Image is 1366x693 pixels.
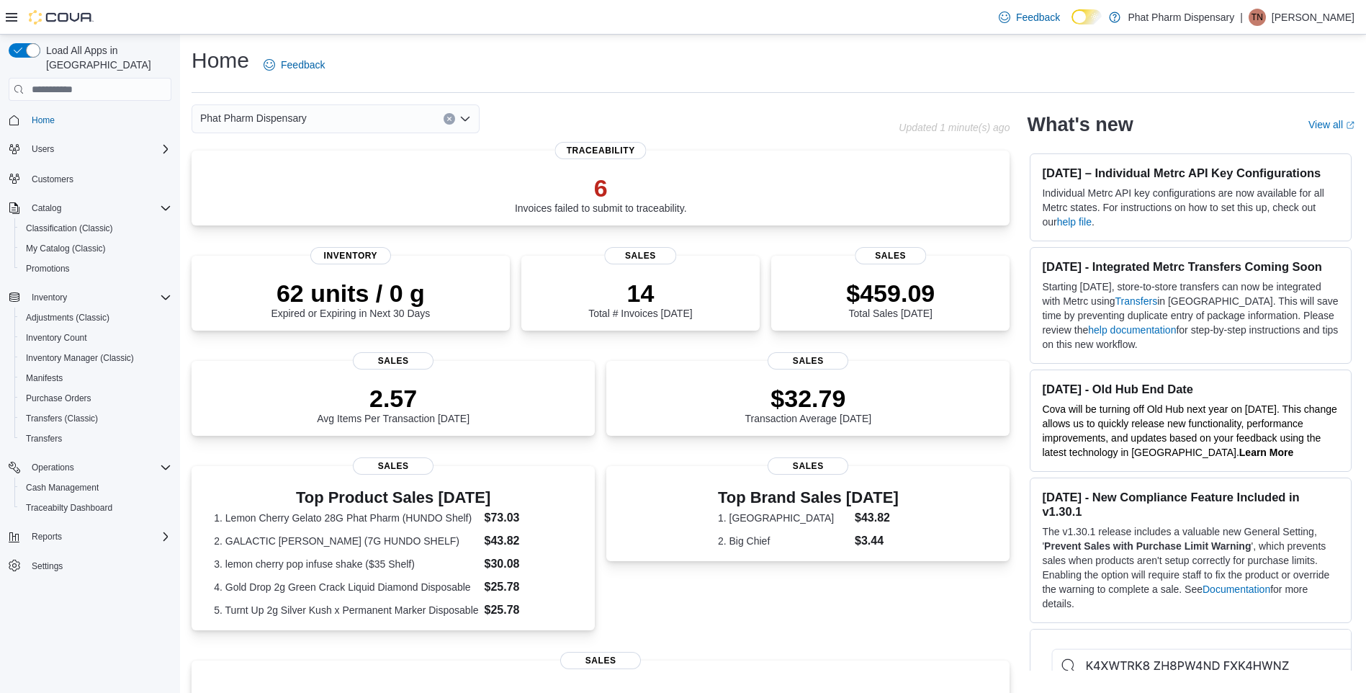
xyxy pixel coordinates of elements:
dt: 3. lemon cherry pop infuse shake ($35 Shelf) [214,557,478,571]
button: My Catalog (Classic) [14,238,177,259]
dd: $25.78 [485,602,572,619]
span: Purchase Orders [26,393,91,404]
p: 14 [588,279,692,308]
a: Inventory Count [20,329,93,346]
span: Transfers [26,433,62,444]
dt: 2. GALACTIC [PERSON_NAME] (7G HUNDO SHELF) [214,534,478,548]
button: Classification (Classic) [14,218,177,238]
dd: $43.82 [855,509,899,527]
span: Sales [353,352,433,370]
button: Reports [3,527,177,547]
div: T Nguyen [1249,9,1266,26]
input: Dark Mode [1071,9,1102,24]
span: Sales [768,352,848,370]
h2: What's new [1027,113,1133,136]
span: Adjustments (Classic) [26,312,109,323]
span: Sales [605,247,676,264]
button: Inventory Count [14,328,177,348]
div: Avg Items Per Transaction [DATE] [317,384,469,424]
a: Transfers [1115,295,1158,307]
a: Learn More [1239,447,1293,458]
span: Catalog [26,200,171,217]
p: Updated 1 minute(s) ago [899,122,1010,133]
span: Promotions [20,260,171,277]
span: Reports [26,528,171,545]
h3: Top Product Sales [DATE] [214,489,572,506]
p: The v1.30.1 release includes a valuable new General Setting, ' ', which prevents sales when produ... [1042,524,1339,611]
dt: 5. Turnt Up 2g Silver Kush x Permanent Marker Disposable [214,603,478,617]
span: Inventory [310,247,391,264]
span: Inventory [26,289,171,306]
h1: Home [192,46,249,75]
a: Settings [26,558,68,575]
span: Phat Pharm Dispensary [200,109,307,127]
a: Cash Management [20,479,104,496]
p: Phat Pharm Dispensary [1128,9,1234,26]
button: Reports [26,528,68,545]
dd: $43.82 [485,532,572,550]
button: Promotions [14,259,177,279]
button: Customers [3,168,177,189]
span: Traceability [555,142,647,159]
button: Inventory Manager (Classic) [14,348,177,368]
a: Purchase Orders [20,390,97,407]
button: Users [3,139,177,159]
a: My Catalog (Classic) [20,240,112,257]
span: Settings [26,557,171,575]
button: Open list of options [459,113,471,125]
span: Sales [560,652,641,669]
span: Transfers (Classic) [26,413,98,424]
button: Inventory [3,287,177,308]
button: Settings [3,555,177,576]
dd: $30.08 [485,555,572,573]
p: $459.09 [846,279,935,308]
span: Cash Management [20,479,171,496]
span: Transfers [20,430,171,447]
button: Clear input [444,113,455,125]
button: Cash Management [14,478,177,498]
a: Classification (Classic) [20,220,119,237]
a: Inventory Manager (Classic) [20,349,140,367]
span: Traceabilty Dashboard [26,502,112,514]
span: Inventory Manager (Classic) [20,349,171,367]
span: Customers [26,169,171,187]
span: Classification (Classic) [26,223,113,234]
a: Home [26,112,60,129]
dt: 2. Big Chief [718,534,849,548]
span: Reports [32,531,62,542]
span: Feedback [281,58,325,72]
span: Inventory Count [26,332,87,344]
span: Customers [32,174,73,185]
a: Promotions [20,260,76,277]
button: Users [26,140,60,158]
h3: [DATE] - New Compliance Feature Included in v1.30.1 [1042,490,1339,519]
button: Home [3,109,177,130]
div: Total # Invoices [DATE] [588,279,692,319]
span: Traceabilty Dashboard [20,499,171,517]
img: Cova [29,10,94,24]
h3: [DATE] - Integrated Metrc Transfers Coming Soon [1042,259,1339,274]
dd: $25.78 [485,578,572,596]
p: 2.57 [317,384,469,413]
a: help file [1057,216,1092,228]
span: Feedback [1016,10,1060,24]
button: Traceabilty Dashboard [14,498,177,518]
span: Home [32,115,55,126]
span: Users [26,140,171,158]
p: $32.79 [745,384,872,413]
a: Transfers (Classic) [20,410,104,427]
span: Inventory Count [20,329,171,346]
span: Sales [353,457,433,475]
button: Operations [26,459,80,476]
span: My Catalog (Classic) [20,240,171,257]
a: View allExternal link [1308,119,1354,130]
button: Purchase Orders [14,388,177,408]
button: Adjustments (Classic) [14,308,177,328]
a: Manifests [20,370,68,387]
dt: 1. [GEOGRAPHIC_DATA] [718,511,849,525]
span: Manifests [26,372,63,384]
span: My Catalog (Classic) [26,243,106,254]
span: Inventory [32,292,67,303]
button: Transfers (Classic) [14,408,177,429]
